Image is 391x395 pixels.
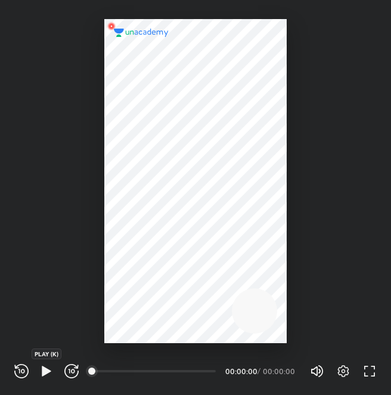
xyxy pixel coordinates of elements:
div: PLAY (K) [32,349,61,359]
div: 00:00:00 [263,368,296,375]
div: 00:00:00 [225,368,255,375]
img: wMgqJGBwKWe8AAAAABJRU5ErkJggg== [104,19,119,33]
img: logo.2a7e12a2.svg [114,29,169,37]
div: / [257,368,260,375]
